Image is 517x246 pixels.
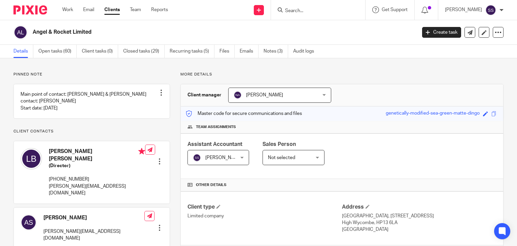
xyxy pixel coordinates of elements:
p: Limited company [187,213,342,219]
h4: [PERSON_NAME] [PERSON_NAME] [49,148,145,162]
span: Other details [196,182,227,188]
a: Work [62,6,73,13]
p: More details [180,72,504,77]
p: [GEOGRAPHIC_DATA], [STREET_ADDRESS] [342,213,496,219]
a: Notes (3) [264,45,288,58]
p: Master code for secure communications and files [186,110,302,117]
h4: Address [342,204,496,211]
img: svg%3E [234,91,242,99]
span: Not selected [268,155,295,160]
h3: Client manager [187,92,221,98]
p: Client contacts [13,129,170,134]
img: svg%3E [21,214,37,230]
p: [PERSON_NAME][EMAIL_ADDRESS][DOMAIN_NAME] [43,228,144,242]
div: genetically-modified-sea-green-matte-dingo [386,110,480,118]
p: [GEOGRAPHIC_DATA] [342,226,496,233]
a: Recurring tasks (5) [170,45,214,58]
p: [PHONE_NUMBER] [49,176,145,183]
p: [PERSON_NAME][EMAIL_ADDRESS][DOMAIN_NAME] [49,183,145,197]
a: Files [219,45,235,58]
h5: (Director) [49,162,145,169]
span: [PERSON_NAME] [246,93,283,97]
span: Sales Person [263,142,296,147]
h4: Client type [187,204,342,211]
span: [PERSON_NAME] [205,155,242,160]
a: Email [83,6,94,13]
input: Search [284,8,345,14]
h4: [PERSON_NAME] [43,214,144,221]
img: svg%3E [193,154,201,162]
span: Assistant Accountant [187,142,242,147]
p: Pinned note [13,72,170,77]
a: Client tasks (0) [82,45,118,58]
a: Details [13,45,33,58]
span: Get Support [382,7,408,12]
p: High Wycombe, HP13 6LA [342,219,496,226]
a: Clients [104,6,120,13]
h2: Angel & Rocket Limited [33,29,336,36]
a: Create task [422,27,461,38]
a: Closed tasks (29) [123,45,165,58]
p: [PERSON_NAME] [445,6,482,13]
img: svg%3E [21,148,42,170]
a: Emails [240,45,258,58]
span: Team assignments [196,124,236,130]
a: Team [130,6,141,13]
i: Primary [138,148,145,155]
a: Open tasks (60) [38,45,77,58]
img: svg%3E [485,5,496,16]
a: Reports [151,6,168,13]
a: Audit logs [293,45,319,58]
img: svg%3E [13,25,28,39]
img: Pixie [13,5,47,14]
